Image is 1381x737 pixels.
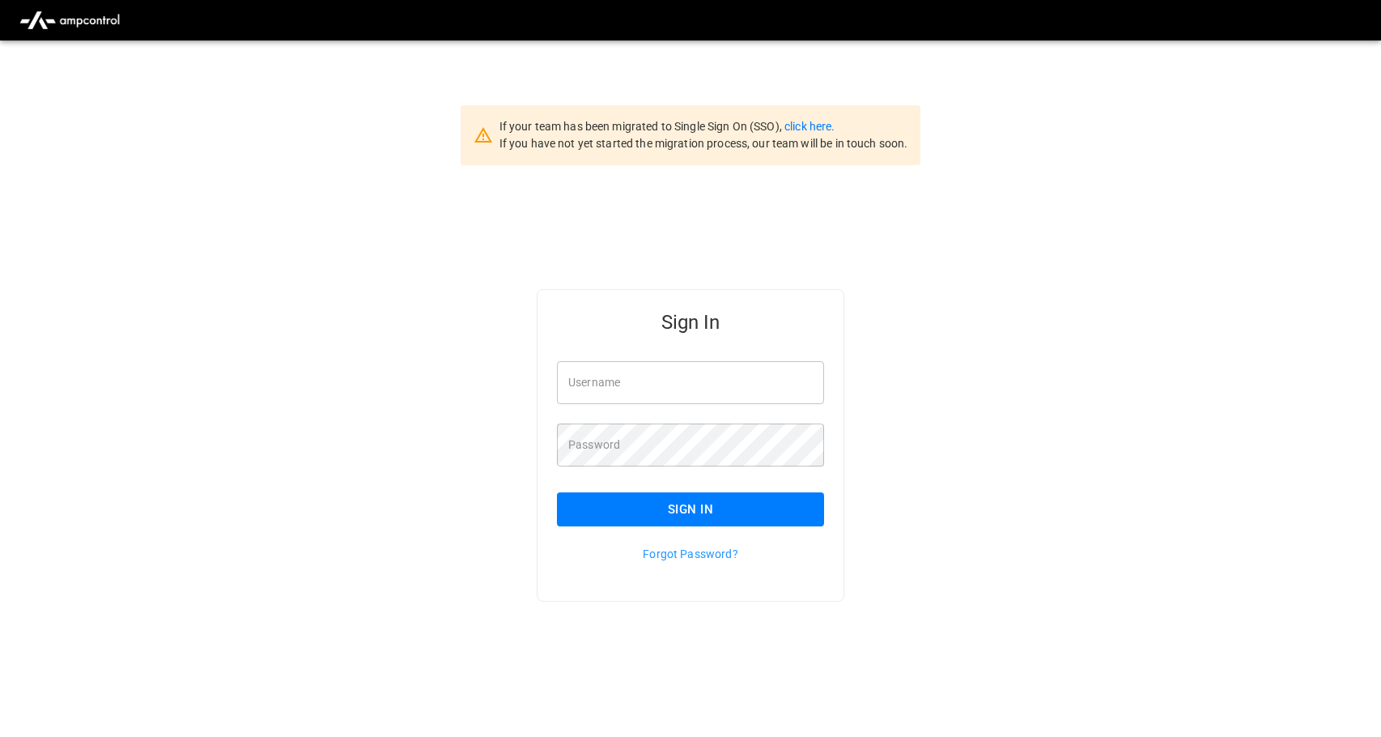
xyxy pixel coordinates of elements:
[557,546,824,562] p: Forgot Password?
[13,5,126,36] img: ampcontrol.io logo
[499,120,784,133] span: If your team has been migrated to Single Sign On (SSO),
[557,309,824,335] h5: Sign In
[499,137,908,150] span: If you have not yet started the migration process, our team will be in touch soon.
[784,120,835,133] a: click here.
[557,492,824,526] button: Sign In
